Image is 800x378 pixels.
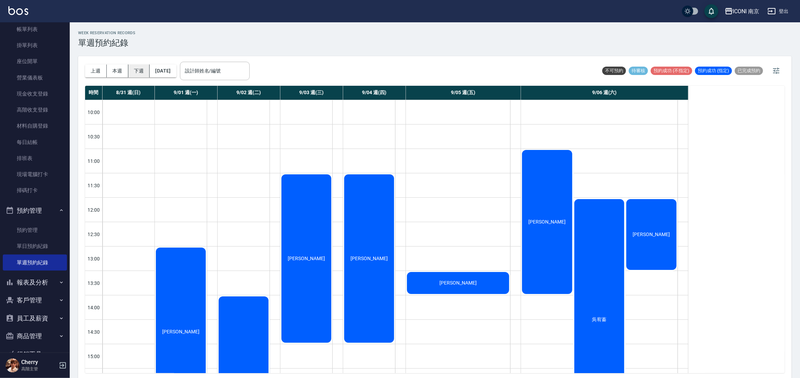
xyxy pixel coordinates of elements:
div: 13:00 [85,246,103,271]
button: 下週 [128,65,150,77]
div: 9/01 週(一) [155,86,218,100]
button: 商品管理 [3,327,67,345]
button: [DATE] [150,65,176,77]
div: 14:00 [85,295,103,319]
div: 13:30 [85,271,103,295]
span: [PERSON_NAME] [527,219,567,225]
button: 上週 [85,65,107,77]
div: 12:00 [85,197,103,222]
button: 行銷工具 [3,345,67,363]
div: ICONI 南京 [733,7,760,16]
a: 排班表 [3,150,67,166]
button: 登出 [765,5,792,18]
span: 不可預約 [602,68,626,74]
a: 現金收支登錄 [3,86,67,102]
button: save [704,4,718,18]
div: 12:30 [85,222,103,246]
span: 吳宥蓁 [591,317,608,323]
button: 本週 [107,65,128,77]
a: 單週預約紀錄 [3,255,67,271]
a: 材料自購登錄 [3,118,67,134]
h3: 單週預約紀錄 [78,38,135,48]
a: 座位開單 [3,53,67,69]
a: 營業儀表板 [3,70,67,86]
a: 預約管理 [3,222,67,238]
button: 報表及分析 [3,273,67,292]
h5: Cherry [21,359,57,366]
a: 掛單列表 [3,37,67,53]
span: [PERSON_NAME] [286,256,326,261]
div: 9/06 週(六) [521,86,688,100]
div: 11:00 [85,149,103,173]
a: 單日預約紀錄 [3,238,67,254]
p: 高階主管 [21,366,57,372]
div: 9/03 週(三) [280,86,343,100]
a: 現場電腦打卡 [3,166,67,182]
div: 9/05 週(五) [406,86,521,100]
button: 客戶管理 [3,291,67,309]
img: Person [6,358,20,372]
span: 已完成預約 [735,68,763,74]
span: 預約成功 (不指定) [651,68,692,74]
div: 8/31 週(日) [103,86,155,100]
div: 9/04 週(四) [343,86,406,100]
span: 待審核 [629,68,648,74]
div: 11:30 [85,173,103,197]
button: ICONI 南京 [722,4,762,18]
span: [PERSON_NAME] [438,280,478,286]
a: 帳單列表 [3,21,67,37]
div: 9/02 週(二) [218,86,280,100]
div: 15:00 [85,344,103,368]
div: 10:30 [85,124,103,149]
button: 員工及薪資 [3,309,67,327]
span: [PERSON_NAME] [632,232,672,237]
span: [PERSON_NAME] [349,256,389,261]
a: 每日結帳 [3,134,67,150]
span: [PERSON_NAME] [161,329,201,334]
div: 10:00 [85,100,103,124]
img: Logo [8,6,28,15]
button: 預約管理 [3,202,67,220]
h2: WEEK RESERVATION RECORDS [78,31,135,35]
div: 14:30 [85,319,103,344]
a: 高階收支登錄 [3,102,67,118]
span: 預約成功 (指定) [695,68,732,74]
a: 掃碼打卡 [3,182,67,198]
div: 時間 [85,86,103,100]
